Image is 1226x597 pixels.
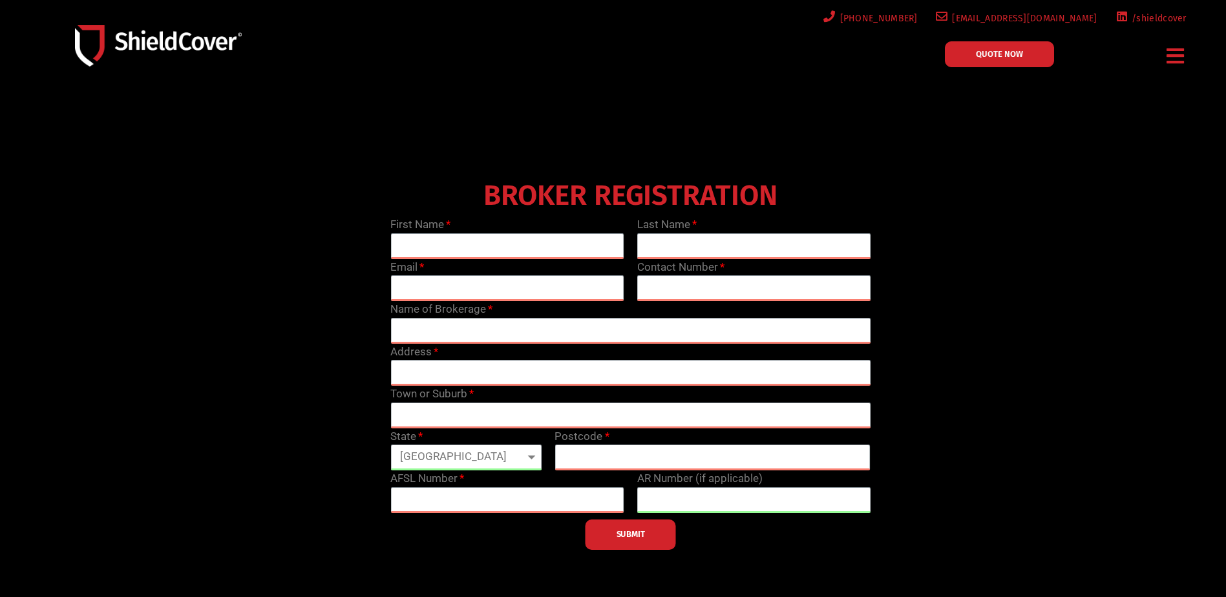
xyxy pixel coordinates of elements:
[637,216,697,233] label: Last Name
[390,216,450,233] label: First Name
[390,470,464,487] label: AFSL Number
[384,188,877,204] h4: BROKER REGISTRATION
[390,428,423,445] label: State
[555,428,609,445] label: Postcode
[390,344,438,361] label: Address
[933,10,1097,26] a: [EMAIL_ADDRESS][DOMAIN_NAME]
[637,470,763,487] label: AR Number (if applicable)
[976,50,1023,58] span: QUOTE NOW
[947,10,1097,26] span: [EMAIL_ADDRESS][DOMAIN_NAME]
[821,10,918,26] a: [PHONE_NUMBER]
[75,25,242,66] img: Shield-Cover-Underwriting-Australia-logo-full
[1113,10,1187,26] a: /shieldcover
[390,301,492,318] label: Name of Brokerage
[945,41,1054,67] a: QUOTE NOW
[637,259,724,276] label: Contact Number
[1127,10,1187,26] span: /shieldcover
[586,519,676,550] button: SUBMIT
[836,10,918,26] span: [PHONE_NUMBER]
[390,386,474,403] label: Town or Suburb
[617,533,645,536] span: SUBMIT
[1162,41,1190,71] div: Menu Toggle
[390,259,424,276] label: Email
